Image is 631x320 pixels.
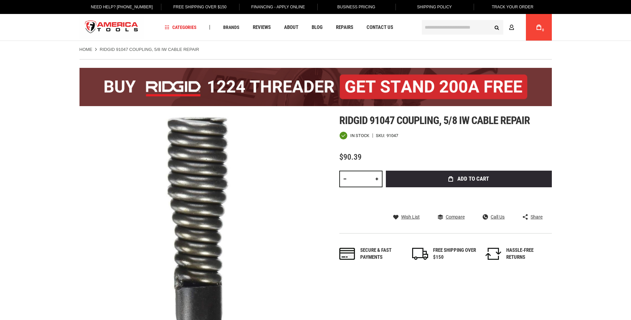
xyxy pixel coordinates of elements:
[367,25,393,30] span: Contact Us
[339,248,355,260] img: payments
[446,215,465,219] span: Compare
[162,23,200,32] a: Categories
[491,21,503,34] button: Search
[281,23,301,32] a: About
[386,171,552,187] button: Add to Cart
[165,25,197,30] span: Categories
[333,23,356,32] a: Repairs
[336,25,353,30] span: Repairs
[339,131,369,140] div: Availability
[250,23,274,32] a: Reviews
[79,15,144,40] a: store logo
[100,47,199,52] strong: RIDGID 91047 COUPLING, 5/8 IW CABLE REPAIR
[433,247,476,261] div: FREE SHIPPING OVER $150
[401,215,420,219] span: Wish List
[309,23,326,32] a: Blog
[542,28,544,32] span: 0
[387,133,398,138] div: 91047
[220,23,242,32] a: Brands
[253,25,271,30] span: Reviews
[376,133,387,138] strong: SKU
[339,114,530,127] span: Ridgid 91047 coupling, 5/8 iw cable repair
[457,176,489,182] span: Add to Cart
[393,214,420,220] a: Wish List
[79,68,552,106] img: BOGO: Buy the RIDGID® 1224 Threader (26092), get the 92467 200A Stand FREE!
[438,214,465,220] a: Compare
[339,152,362,162] span: $90.39
[417,5,452,9] span: Shipping Policy
[360,247,403,261] div: Secure & fast payments
[312,25,323,30] span: Blog
[223,25,239,30] span: Brands
[531,215,543,219] span: Share
[506,247,550,261] div: HASSLE-FREE RETURNS
[491,215,505,219] span: Call Us
[79,15,144,40] img: America Tools
[412,248,428,260] img: shipping
[483,214,505,220] a: Call Us
[350,133,369,138] span: In stock
[533,14,545,41] a: 0
[485,248,501,260] img: returns
[364,23,396,32] a: Contact Us
[284,25,298,30] span: About
[79,47,92,53] a: Home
